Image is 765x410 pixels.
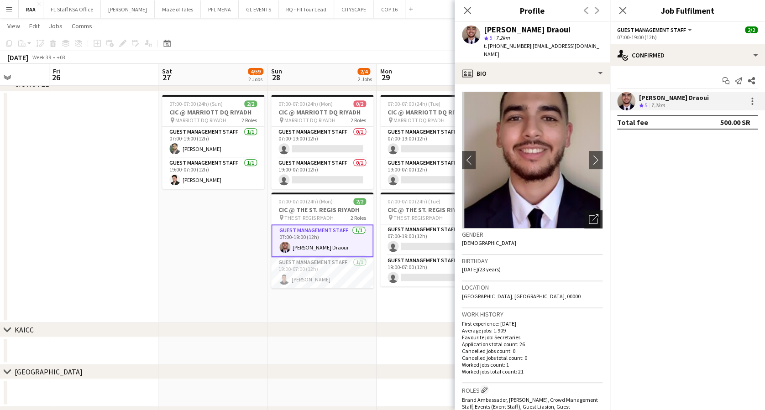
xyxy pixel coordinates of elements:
[489,34,492,41] span: 5
[584,210,603,228] div: Open photos pop-in
[380,206,482,214] h3: CIC @ THE ST. REGIS RIYADH
[462,327,603,334] p: Average jobs: 1.909
[4,20,24,32] a: View
[462,92,603,228] img: Crew avatar or photo
[353,100,366,107] span: 0/2
[239,0,279,18] button: GL EVENTS
[201,0,239,18] button: PFL MENA
[462,266,501,273] span: [DATE] (23 years)
[26,20,43,32] a: Edit
[271,158,373,189] app-card-role: Guest Management Staff0/119:00-07:00 (12h)
[278,198,333,205] span: 07:00-07:00 (24h) (Mon)
[30,54,53,61] span: Week 39
[101,0,155,18] button: [PERSON_NAME]
[380,67,392,75] span: Mon
[49,22,63,30] span: Jobs
[617,34,758,41] div: 07:00-19:00 (12h)
[270,72,282,83] span: 28
[380,192,482,286] app-job-card: 07:00-07:00 (24h) (Tue)0/2CIC @ THE ST. REGIS RIYADH THE ST. REGIS RIYADH2 RolesGuest Management ...
[393,214,443,221] span: THE ST. REGIS RIYADH
[241,117,257,124] span: 2 Roles
[720,118,750,127] div: 500.00 SR
[271,108,373,116] h3: CIC @ MARRIOTT DQ RIYADH
[617,118,648,127] div: Total fee
[610,5,765,16] h3: Job Fulfilment
[610,44,765,66] div: Confirmed
[462,283,603,291] h3: Location
[162,95,264,189] app-job-card: 07:00-07:00 (24h) (Sun)2/2CIC @ MARRIOTT DQ RIYADH MARRIOTT DQ RIYADH2 RolesGuest Management Staf...
[162,108,264,116] h3: CIC @ MARRIOTT DQ RIYADH
[271,224,373,257] app-card-role: Guest Management Staff1/107:00-19:00 (12h)[PERSON_NAME] Draoui
[29,22,40,30] span: Edit
[462,320,603,327] p: First experience: [DATE]
[284,214,334,221] span: THE ST. REGIS RIYADH
[388,100,440,107] span: 07:00-07:00 (24h) (Tue)
[484,26,571,34] div: [PERSON_NAME] Draoui
[617,26,693,33] button: Guest Management Staff
[462,385,603,394] h3: Roles
[357,68,370,75] span: 2/4
[161,72,172,83] span: 27
[52,72,60,83] span: 26
[388,198,440,205] span: 07:00-07:00 (24h) (Tue)
[644,102,647,109] span: 5
[462,341,603,348] p: Applications total count: 26
[649,102,667,109] div: 7.2km
[358,76,372,83] div: 2 Jobs
[745,26,758,33] span: 2/2
[278,100,333,107] span: 07:00-07:00 (24h) (Mon)
[57,54,65,61] div: +03
[351,117,366,124] span: 2 Roles
[462,230,603,239] h3: Gender
[462,257,603,265] h3: Birthday
[284,117,335,124] span: MARRIOTT DQ RIYADH
[244,100,257,107] span: 2/2
[462,368,603,375] p: Worked jobs total count: 21
[639,93,709,102] div: [PERSON_NAME] Draoui
[393,117,445,124] span: MARRIOTT DQ RIYADH
[271,192,373,288] app-job-card: 07:00-07:00 (24h) (Mon)2/2CIC @ THE ST. REGIS RIYADH THE ST. REGIS RIYADH2 RolesGuest Management ...
[19,0,43,18] button: RAA
[271,95,373,189] app-job-card: 07:00-07:00 (24h) (Mon)0/2CIC @ MARRIOTT DQ RIYADH MARRIOTT DQ RIYADH2 RolesGuest Management Staf...
[379,72,392,83] span: 29
[7,53,28,62] div: [DATE]
[334,0,374,18] button: CITYSCAPE
[271,257,373,288] app-card-role: Guest Management Staff1/119:00-07:00 (12h)[PERSON_NAME]
[53,67,60,75] span: Fri
[494,34,512,41] span: 7.2km
[380,224,482,255] app-card-role: Guest Management Staff0/107:00-19:00 (12h)
[455,5,610,16] h3: Profile
[15,325,34,334] div: KAICC
[462,334,603,341] p: Favourite job: Secretaries
[484,42,599,57] span: | [EMAIL_ADDRESS][DOMAIN_NAME]
[7,22,20,30] span: View
[484,42,531,49] span: t. [PHONE_NUMBER]
[462,348,603,354] p: Cancelled jobs count: 0
[155,0,201,18] button: Maze of Tales
[374,0,405,18] button: COP 16
[271,67,282,75] span: Sun
[380,158,482,189] app-card-role: Guest Management Staff0/119:00-07:00 (12h)
[462,239,516,246] span: [DEMOGRAPHIC_DATA]
[72,22,92,30] span: Comms
[271,127,373,158] app-card-role: Guest Management Staff0/107:00-19:00 (12h)
[162,67,172,75] span: Sat
[351,214,366,221] span: 2 Roles
[271,206,373,214] h3: CIC @ THE ST. REGIS RIYADH
[169,100,223,107] span: 07:00-07:00 (24h) (Sun)
[617,26,686,33] span: Guest Management Staff
[455,62,610,84] div: Bio
[45,20,66,32] a: Jobs
[380,108,482,116] h3: CIC @ MARRIOTT DQ RIYADH
[248,68,263,75] span: 4/59
[162,127,264,158] app-card-role: Guest Management Staff1/107:00-19:00 (12h)[PERSON_NAME]
[279,0,334,18] button: RQ - FII Tour Lead
[175,117,226,124] span: MARRIOTT DQ RIYADH
[380,95,482,189] app-job-card: 07:00-07:00 (24h) (Tue)0/2CIC @ MARRIOTT DQ RIYADH MARRIOTT DQ RIYADH2 RolesGuest Management Staf...
[462,310,603,318] h3: Work history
